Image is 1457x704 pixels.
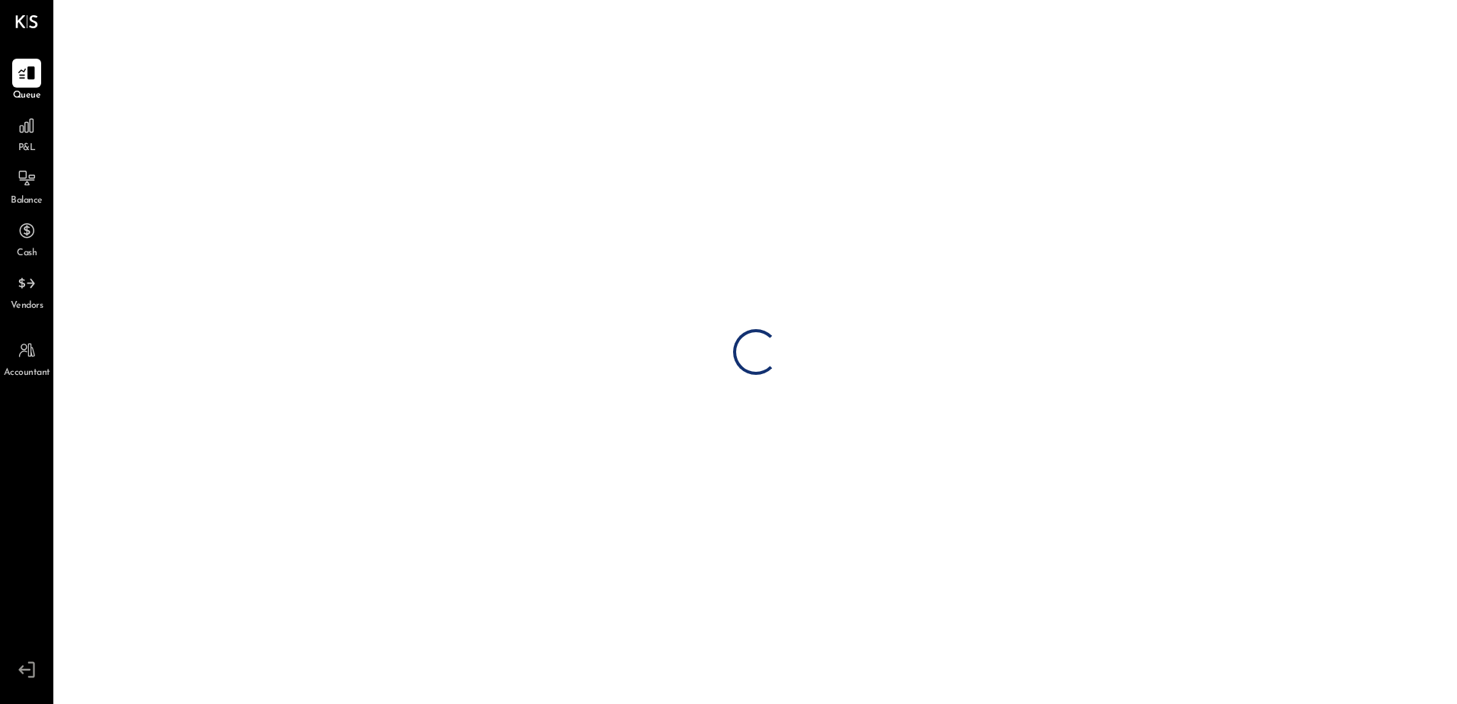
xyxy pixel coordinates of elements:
span: Cash [17,247,37,261]
a: P&L [1,111,53,155]
span: Accountant [4,366,50,380]
a: Balance [1,164,53,208]
a: Vendors [1,269,53,313]
span: Balance [11,194,43,208]
a: Queue [1,59,53,103]
a: Accountant [1,336,53,380]
span: Vendors [11,299,43,313]
span: P&L [18,142,36,155]
a: Cash [1,216,53,261]
span: Queue [13,89,41,103]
